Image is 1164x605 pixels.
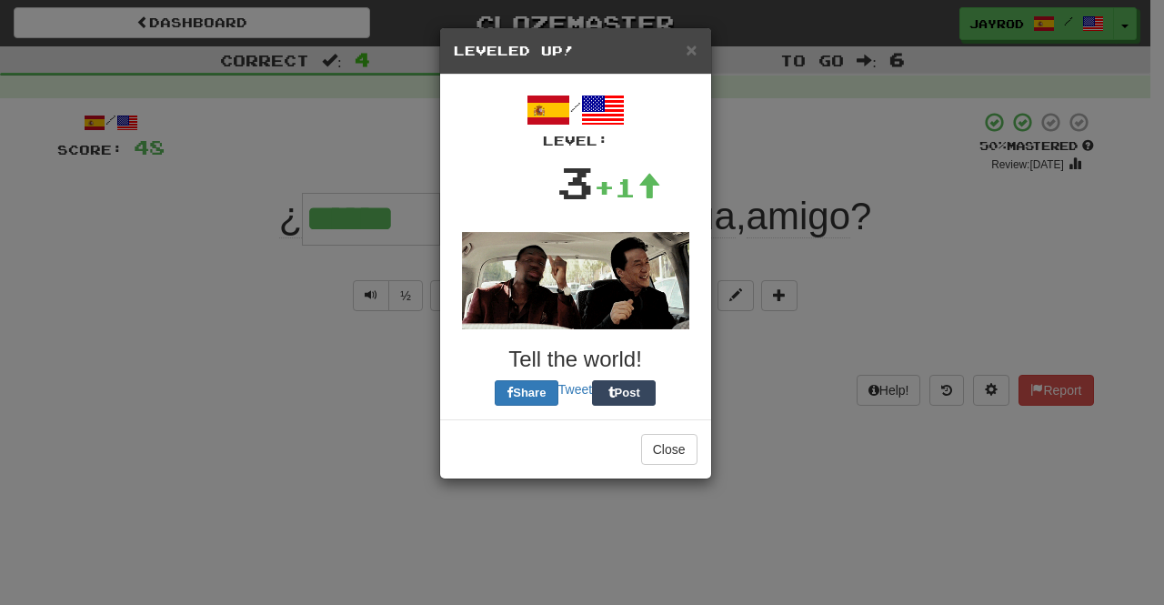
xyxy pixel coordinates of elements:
button: Post [592,380,656,406]
a: Tweet [558,382,592,397]
h5: Leveled Up! [454,42,697,60]
span: × [686,39,697,60]
h3: Tell the world! [454,348,697,371]
div: 3 [557,150,594,214]
img: jackie-chan-chris-tucker-8e28c945e4edb08076433a56fe7d8633100bcb81acdffdd6d8700cc364528c3e.gif [462,232,689,329]
div: / [454,88,697,150]
button: Share [495,380,558,406]
div: Level: [454,132,697,150]
button: Close [686,40,697,59]
button: Close [641,434,697,465]
div: +1 [594,169,661,206]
